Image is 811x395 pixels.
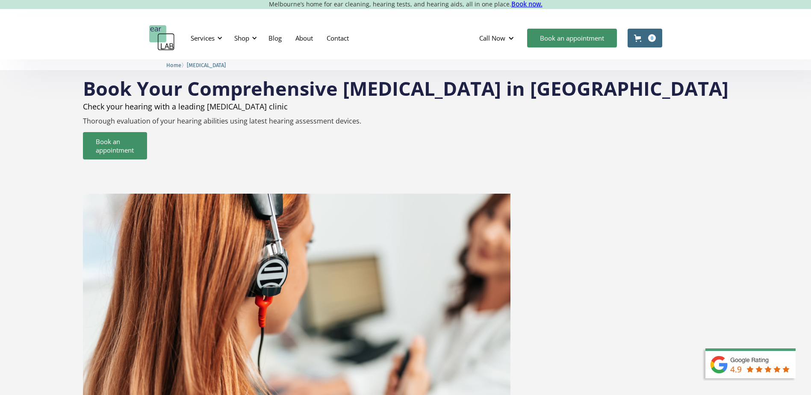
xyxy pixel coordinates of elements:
div: Shop [234,34,249,42]
p: Thorough evaluation of your hearing abilities using latest hearing assessment devices. [83,117,728,125]
a: Book an appointment [527,29,617,47]
div: 0 [648,34,656,42]
h1: Book Your Comprehensive [MEDICAL_DATA] in [GEOGRAPHIC_DATA] [83,79,728,98]
a: Book an appointment [83,132,147,159]
div: Services [191,34,215,42]
a: Contact [320,26,356,50]
a: [MEDICAL_DATA] [187,61,226,69]
span: [MEDICAL_DATA] [187,62,226,68]
li: 〉 [166,61,187,70]
span: Home [166,62,181,68]
a: Home [166,61,181,69]
div: Services [186,25,225,51]
div: Call Now [479,34,505,42]
a: home [149,25,175,51]
a: Open cart [628,29,662,47]
a: Blog [262,26,289,50]
h2: Check your hearing with a leading [MEDICAL_DATA] clinic [83,102,728,111]
div: Call Now [472,25,523,51]
a: About [289,26,320,50]
div: Shop [229,25,260,51]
